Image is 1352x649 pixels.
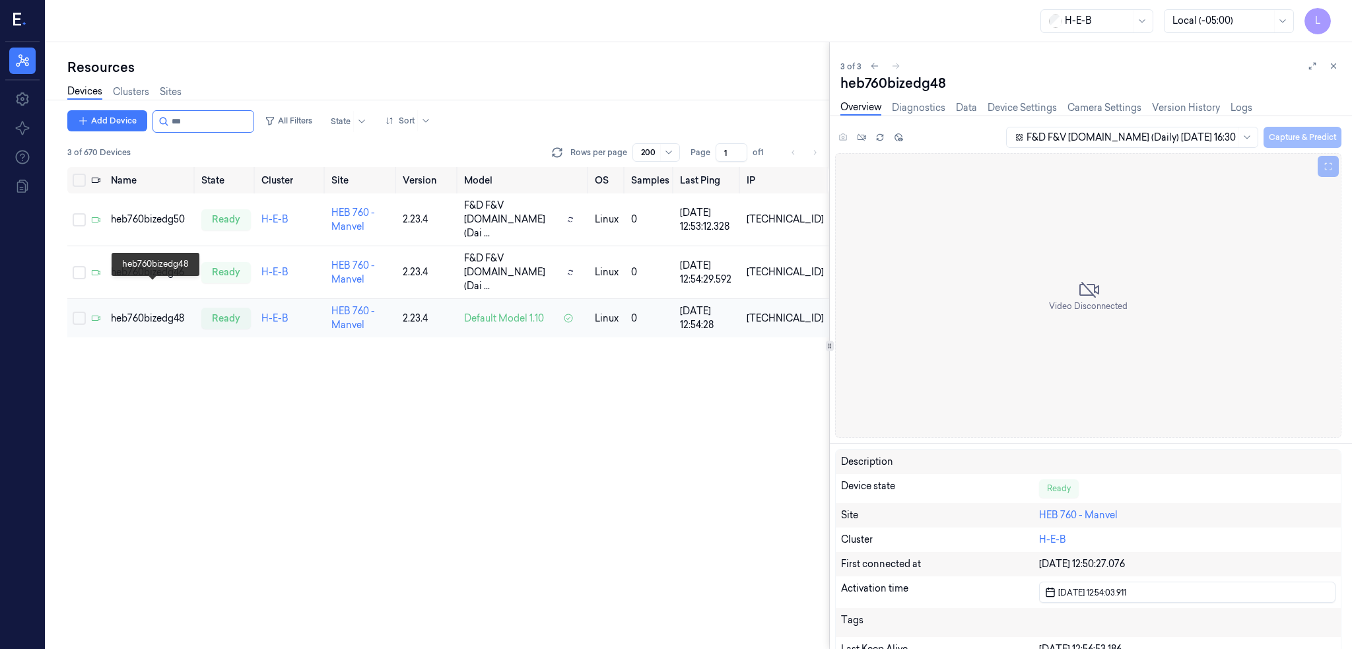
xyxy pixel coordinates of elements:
button: Add Device [67,110,147,131]
div: [DATE] 12:54:29.592 [680,259,736,287]
th: Site [326,167,397,193]
nav: pagination [784,143,824,162]
a: H-E-B [1039,533,1066,545]
span: [DATE] 12:54:03.911 [1056,586,1126,599]
div: 2.23.4 [403,312,454,325]
a: Devices [67,85,102,100]
th: IP [741,167,829,193]
div: 0 [631,213,669,226]
div: heb760bizedg48 [840,74,1341,92]
div: heb760bizedg50 [111,213,190,226]
p: linux [595,312,621,325]
span: Default Model 1.10 [464,312,544,325]
div: Site [841,508,1039,522]
div: ready [201,308,251,329]
th: Version [397,167,459,193]
div: Cluster [841,533,1039,547]
button: All Filters [259,110,318,131]
a: Diagnostics [892,101,945,115]
div: heb760bizedg46 [111,265,190,279]
a: Clusters [113,85,149,99]
span: F&D F&V [DOMAIN_NAME] (Dai ... [464,199,562,240]
a: Logs [1231,101,1252,115]
a: HEB 760 - Manvel [1039,509,1118,521]
div: [DATE] 12:53:12.328 [680,206,736,234]
a: H-E-B [261,213,288,225]
th: Name [106,167,195,193]
div: Device state [841,479,1039,498]
th: Samples [626,167,675,193]
div: 2.23.4 [403,265,454,279]
div: heb760bizedg48 [111,312,190,325]
span: 3 of 670 Devices [67,147,131,158]
button: Select all [73,174,86,187]
p: linux [595,265,621,279]
p: linux [595,213,621,226]
a: HEB 760 - Manvel [331,305,375,331]
p: Rows per page [570,147,627,158]
a: Overview [840,100,881,116]
a: Data [956,101,977,115]
th: Model [459,167,590,193]
a: Sites [160,85,182,99]
div: Resources [67,58,829,77]
th: Last Ping [675,167,741,193]
div: [TECHNICAL_ID] [747,265,824,279]
th: State [196,167,256,193]
th: OS [590,167,626,193]
button: L [1304,8,1331,34]
span: of 1 [753,147,774,158]
div: [DATE] 12:50:27.076 [1039,557,1335,571]
div: First connected at [841,557,1039,571]
div: ready [201,262,251,283]
a: Version History [1152,101,1220,115]
span: Page [691,147,710,158]
div: [DATE] 12:54:28 [680,304,736,332]
div: [TECHNICAL_ID] [747,213,824,226]
span: 3 of 3 [840,61,862,72]
span: Video Disconnected [1049,300,1128,312]
div: 0 [631,265,669,279]
a: H-E-B [261,266,288,278]
button: [DATE] 12:54:03.911 [1039,582,1335,603]
th: Cluster [256,167,327,193]
span: F&D F&V [DOMAIN_NAME] (Dai ... [464,252,562,293]
div: ready [201,209,251,230]
div: Ready [1039,479,1079,498]
div: [TECHNICAL_ID] [747,312,824,325]
button: Select row [73,213,86,226]
button: Select row [73,312,86,325]
a: Device Settings [988,101,1057,115]
a: HEB 760 - Manvel [331,207,375,232]
a: H-E-B [261,312,288,324]
a: HEB 760 - Manvel [331,259,375,285]
button: Select row [73,266,86,279]
div: 2.23.4 [403,213,454,226]
div: Activation time [841,582,1039,603]
div: Tags [841,613,1039,632]
a: Camera Settings [1067,101,1141,115]
div: Description [841,455,1039,469]
div: 0 [631,312,669,325]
